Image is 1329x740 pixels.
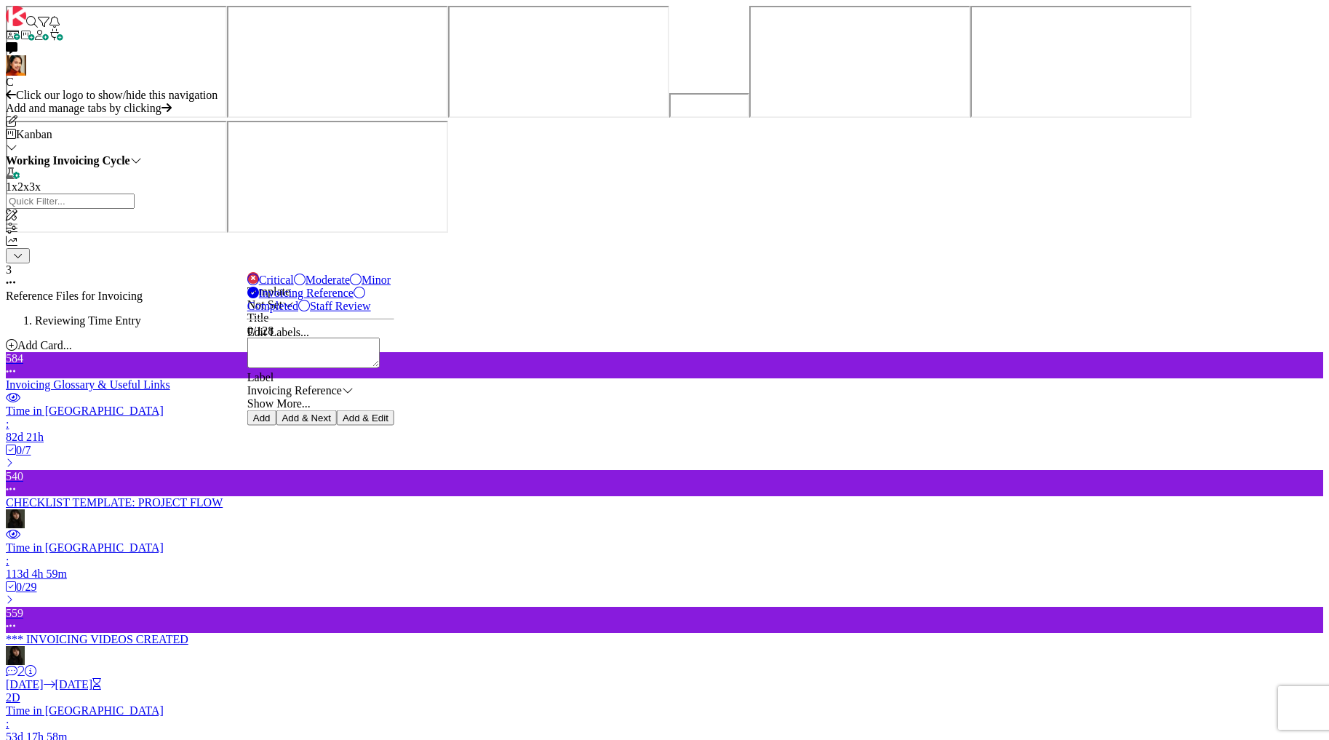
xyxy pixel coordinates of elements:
span: Add Card... [17,339,72,351]
span: Reference Files for Invoicing [6,290,143,302]
b: Working Invoicing Cycle [6,154,130,167]
div: 584Invoicing Glossary & Useful Links [6,352,1323,391]
span: Kanban [16,128,52,140]
span: 0/7 [16,444,31,456]
div: Click our logo to show/hide this navigation [6,89,1323,102]
div: 559 [6,607,1323,633]
span: Moderate [306,274,350,286]
img: ES [6,509,25,528]
span: Critical [259,274,294,286]
a: Completed [247,287,365,312]
div: C [6,76,1323,89]
div: Add and manage tabs by clicking [6,102,1323,115]
span: 3 [6,263,12,276]
div: 540 [6,470,1323,496]
div: Time in [GEOGRAPHIC_DATA] [6,541,1323,554]
a: Invoicing Reference [247,287,354,299]
a: Edit Labels... [247,326,309,338]
div: ES [6,509,1323,541]
span: 0/29 [16,581,36,593]
a: Minor [350,274,391,286]
span: 2 [17,665,25,677]
a: Moderate [294,274,350,286]
div: Time in [GEOGRAPHIC_DATA] [6,704,1323,717]
span: Completed [247,300,298,312]
div: CHECKLIST TEMPLATE: PROJECT FLOW [6,496,1323,509]
span: : [6,554,9,567]
a: Critical [247,274,294,286]
span: Staff Review [310,300,371,312]
div: Time in [GEOGRAPHIC_DATA] [6,405,1323,418]
iframe: UserGuiding Knowledge Base [749,6,970,118]
span: : [6,717,9,730]
a: Staff Review [298,300,371,312]
input: Quick Filter... [6,194,135,209]
div: 584 [6,352,1323,378]
div: 540 [6,470,1323,483]
span: Minor [362,274,391,286]
iframe: UserGuiding AI Assistant [227,121,448,233]
div: 559*** INVOICING VIDEOS CREATED [6,607,1323,646]
span: 2x [17,180,29,193]
span: 3x [29,180,41,193]
button: Add [247,410,276,425]
span: 1x [6,180,17,193]
div: Invoicing Glossary & Useful Links [6,378,1323,391]
a: 540CHECKLIST TEMPLATE: PROJECT FLOWESTime in [GEOGRAPHIC_DATA]:113d 4h 59m0/29 [6,470,1323,607]
span: Invoicing Reference [247,383,342,396]
span: Invoicing Reference [259,287,354,299]
div: 113d 4h 59m [6,568,1323,581]
li: Reviewing Time Entry [35,314,192,327]
a: Show More... [247,397,311,409]
iframe: UserGuiding Product Updates [970,6,1192,118]
div: 82d 21h [6,431,1323,444]
span: [DATE] [6,678,44,691]
img: ES [6,646,25,665]
div: 540CHECKLIST TEMPLATE: PROJECT FLOW [6,470,1323,509]
div: ES [6,646,1323,678]
div: 559 [6,607,1323,620]
div: 2D [6,691,1323,704]
span: Label [247,370,274,383]
div: *** INVOICING VIDEOS CREATED [6,633,1323,646]
span: : [6,418,9,430]
iframe: UserGuiding AI Assistant Launcher [6,121,227,233]
div: 584 [6,352,1323,365]
a: 584Invoicing Glossary & Useful LinksTime in [GEOGRAPHIC_DATA]:82d 21h0/7 [6,352,1323,470]
span: [DATE] [55,678,93,691]
button: Add & Next [276,410,336,425]
button: Add & Edit [337,410,394,425]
